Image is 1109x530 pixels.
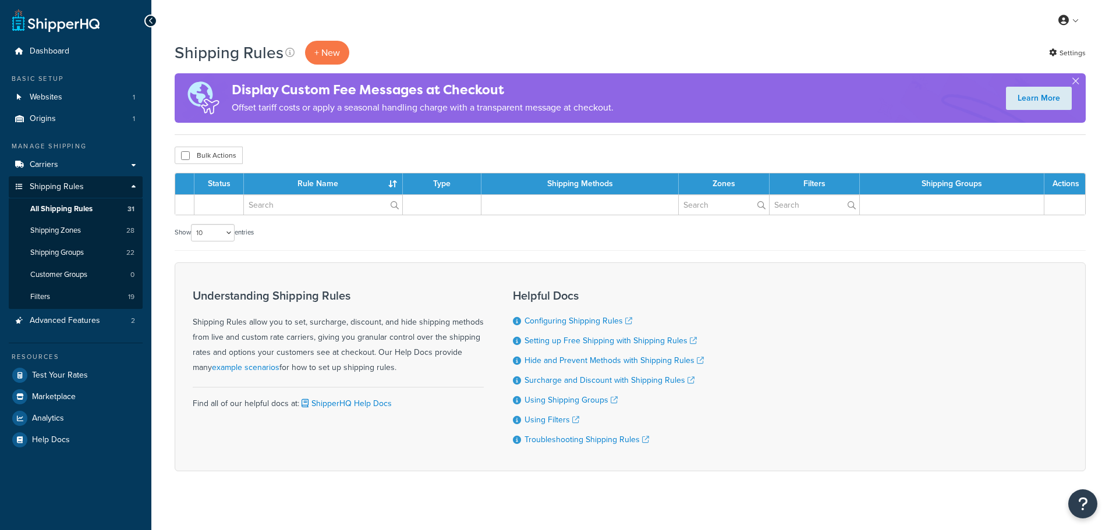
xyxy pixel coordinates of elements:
[193,289,484,302] h3: Understanding Shipping Rules
[127,204,134,214] span: 31
[770,195,859,215] input: Search
[9,242,143,264] a: Shipping Groups 22
[525,394,618,406] a: Using Shipping Groups
[525,354,704,367] a: Hide and Prevent Methods with Shipping Rules
[175,73,232,123] img: duties-banner-06bc72dcb5fe05cb3f9472aba00be2ae8eb53ab6f0d8bb03d382ba314ac3c341.png
[1006,87,1072,110] a: Learn More
[9,242,143,264] li: Shipping Groups
[126,226,134,236] span: 28
[525,433,649,446] a: Troubleshooting Shipping Rules
[244,195,402,215] input: Search
[30,248,84,258] span: Shipping Groups
[30,47,69,56] span: Dashboard
[133,93,135,102] span: 1
[194,173,244,194] th: Status
[9,264,143,286] li: Customer Groups
[32,371,88,380] span: Test Your Rates
[30,316,100,326] span: Advanced Features
[481,173,679,194] th: Shipping Methods
[130,270,134,280] span: 0
[525,315,632,327] a: Configuring Shipping Rules
[30,226,81,236] span: Shipping Zones
[232,80,614,99] h4: Display Custom Fee Messages at Checkout
[9,310,143,332] li: Advanced Features
[9,141,143,151] div: Manage Shipping
[9,176,143,309] li: Shipping Rules
[9,108,143,130] a: Origins 1
[9,198,143,220] li: All Shipping Rules
[212,361,279,374] a: example scenarios
[525,374,695,386] a: Surcharge and Discount with Shipping Rules
[9,220,143,241] a: Shipping Zones 28
[9,198,143,220] a: All Shipping Rules 31
[1068,489,1097,518] button: Open Resource Center
[126,248,134,258] span: 22
[131,316,135,326] span: 2
[244,173,403,194] th: Rule Name
[30,182,84,192] span: Shipping Rules
[403,173,481,194] th: Type
[9,386,143,407] a: Marketplace
[9,108,143,130] li: Origins
[30,93,62,102] span: Websites
[9,286,143,308] li: Filters
[9,365,143,386] a: Test Your Rates
[679,173,770,194] th: Zones
[9,87,143,108] a: Websites 1
[133,114,135,124] span: 1
[175,224,254,241] label: Show entries
[30,270,87,280] span: Customer Groups
[9,176,143,198] a: Shipping Rules
[770,173,860,194] th: Filters
[525,335,697,347] a: Setting up Free Shipping with Shipping Rules
[232,99,614,116] p: Offset tariff costs or apply a seasonal handling charge with a transparent message at checkout.
[9,429,143,450] a: Help Docs
[30,292,50,302] span: Filters
[9,154,143,176] a: Carriers
[128,292,134,302] span: 19
[305,41,349,65] p: + New
[32,392,76,402] span: Marketplace
[175,147,243,164] button: Bulk Actions
[1049,45,1086,61] a: Settings
[9,41,143,62] a: Dashboard
[679,195,769,215] input: Search
[32,414,64,424] span: Analytics
[9,74,143,84] div: Basic Setup
[193,289,484,375] div: Shipping Rules allow you to set, surcharge, discount, and hide shipping methods from live and cus...
[9,220,143,241] li: Shipping Zones
[513,289,704,302] h3: Helpful Docs
[175,41,284,64] h1: Shipping Rules
[9,310,143,332] a: Advanced Features 2
[30,114,56,124] span: Origins
[860,173,1044,194] th: Shipping Groups
[193,387,484,411] div: Find all of our helpful docs at:
[525,414,579,426] a: Using Filters
[9,264,143,286] a: Customer Groups 0
[30,160,58,170] span: Carriers
[9,286,143,308] a: Filters 19
[12,9,100,32] a: ShipperHQ Home
[9,87,143,108] li: Websites
[191,224,235,241] select: Showentries
[299,397,392,410] a: ShipperHQ Help Docs
[9,408,143,429] a: Analytics
[30,204,93,214] span: All Shipping Rules
[32,435,70,445] span: Help Docs
[9,352,143,362] div: Resources
[1044,173,1085,194] th: Actions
